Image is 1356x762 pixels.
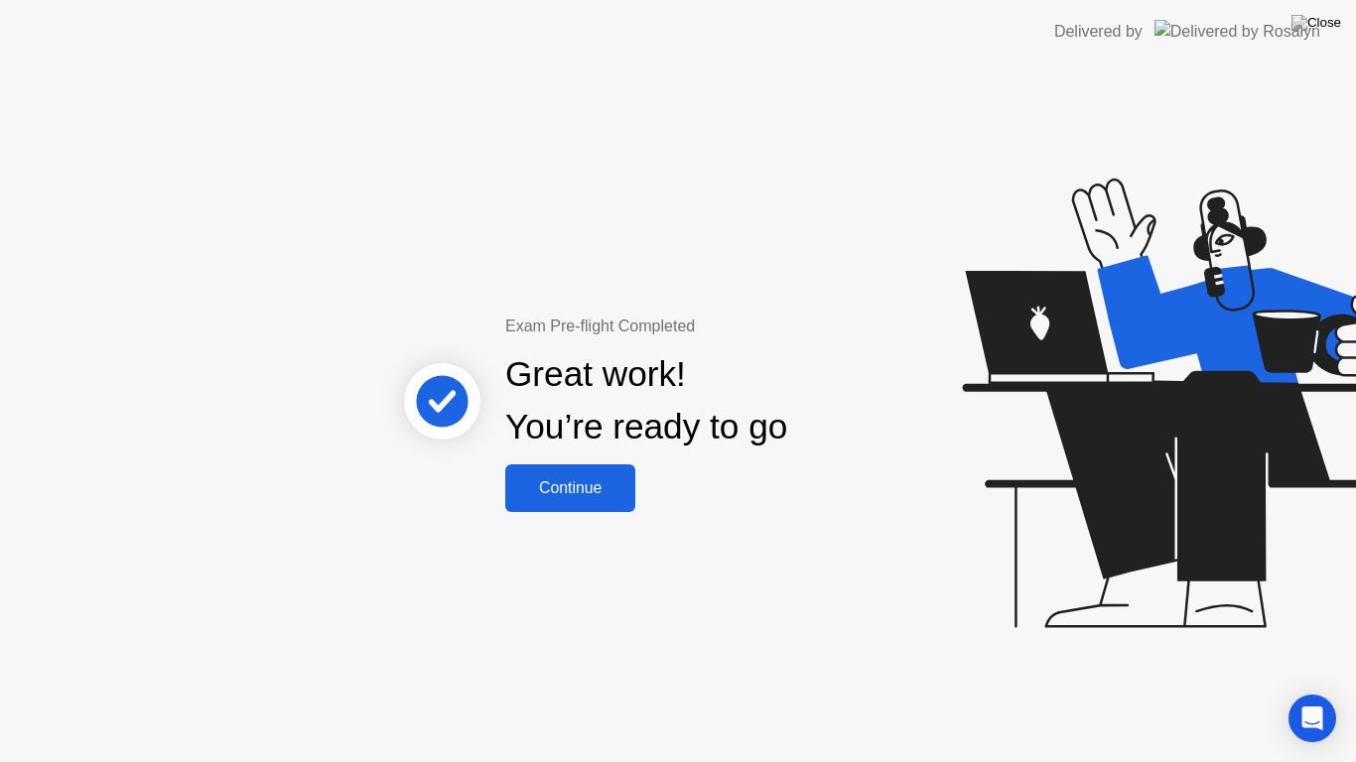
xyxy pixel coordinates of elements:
[1054,20,1143,44] div: Delivered by
[511,479,629,497] div: Continue
[1291,15,1341,31] img: Close
[505,348,787,453] div: Great work! You’re ready to go
[1288,695,1336,742] div: Open Intercom Messenger
[1154,20,1320,43] img: Delivered by Rosalyn
[505,315,915,338] div: Exam Pre-flight Completed
[505,464,635,512] button: Continue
